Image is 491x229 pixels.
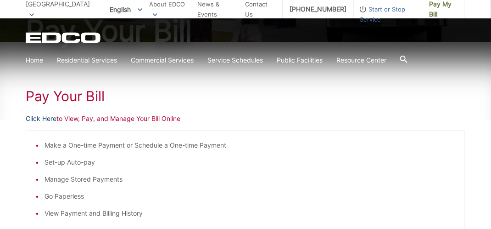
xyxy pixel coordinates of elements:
[57,55,117,65] a: Residential Services
[45,191,456,201] li: Go Paperless
[336,55,386,65] a: Resource Center
[277,55,323,65] a: Public Facilities
[26,114,465,124] p: to View, Pay, and Manage Your Bill Online
[45,157,456,167] li: Set-up Auto-pay
[45,140,456,150] li: Make a One-time Payment or Schedule a One-time Payment
[26,88,465,104] h1: Pay Your Bill
[45,208,456,218] li: View Payment and Billing History
[26,114,56,124] a: Click Here
[103,2,149,17] span: English
[26,32,102,43] a: EDCD logo. Return to the homepage.
[26,55,43,65] a: Home
[131,55,194,65] a: Commercial Services
[45,174,456,184] li: Manage Stored Payments
[207,55,263,65] a: Service Schedules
